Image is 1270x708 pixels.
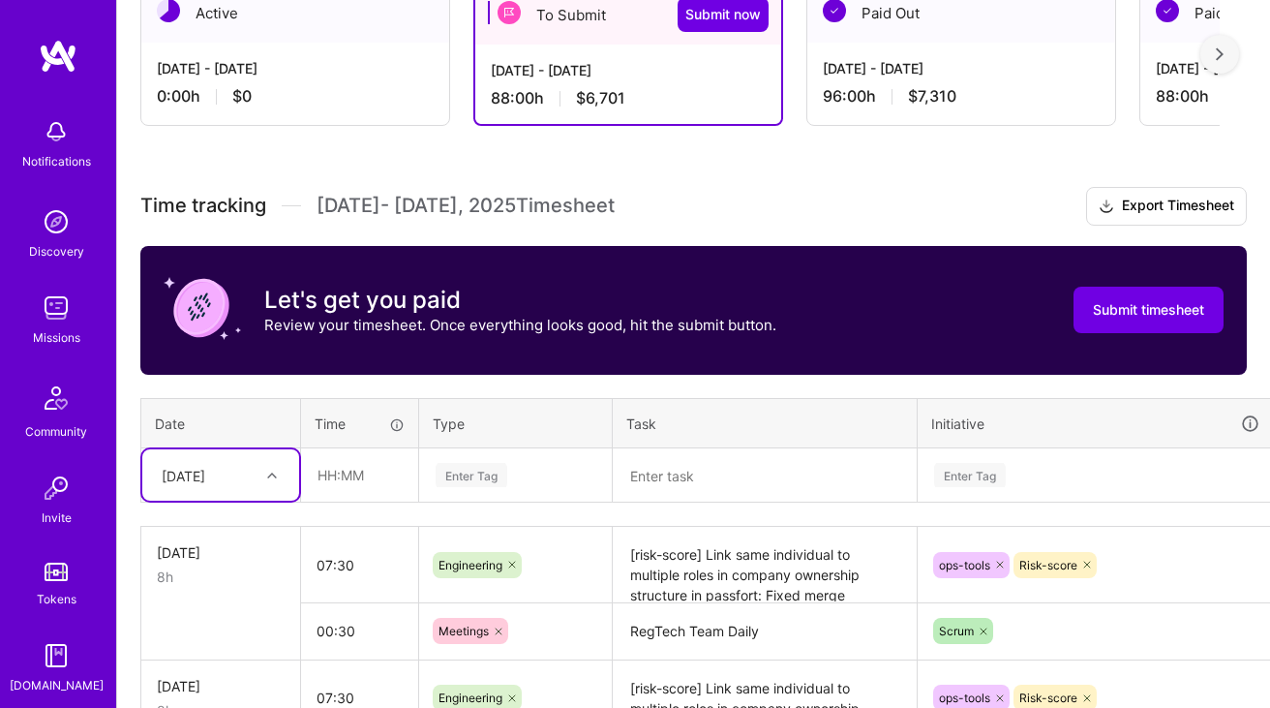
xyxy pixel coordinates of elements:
[615,605,915,659] textarea: RegTech Team Daily
[264,286,776,315] h3: Let's get you paid
[157,86,434,107] div: 0:00 h
[33,375,79,421] img: Community
[157,542,285,563] div: [DATE]
[42,508,72,528] div: Invite
[264,315,776,335] p: Review your timesheet. Once everything looks good, hit the submit button.
[498,1,521,24] img: To Submit
[438,558,502,572] span: Engineering
[419,398,613,448] th: Type
[157,58,434,78] div: [DATE] - [DATE]
[685,5,761,24] span: Submit now
[436,460,507,490] div: Enter Tag
[491,60,766,80] div: [DATE] - [DATE]
[1099,197,1114,217] i: icon Download
[157,567,285,587] div: 8h
[908,86,956,107] span: $7,310
[37,112,76,151] img: bell
[29,241,84,262] div: Discovery
[438,691,502,705] span: Engineering
[1073,287,1224,333] button: Submit timesheet
[576,88,625,108] span: $6,701
[39,39,77,74] img: logo
[1093,300,1204,320] span: Submit timesheet
[315,414,405,434] div: Time
[37,289,76,327] img: teamwork
[1086,187,1247,226] button: Export Timesheet
[37,589,76,609] div: Tokens
[939,624,974,638] span: Scrum
[157,676,285,696] div: [DATE]
[33,327,80,348] div: Missions
[164,269,241,347] img: coin
[22,151,91,171] div: Notifications
[823,86,1100,107] div: 96:00 h
[613,398,918,448] th: Task
[10,675,104,695] div: [DOMAIN_NAME]
[931,413,1260,435] div: Initiative
[615,529,915,601] textarea: [risk-score] Link same individual to multiple roles in company ownership structure in passfort: F...
[302,449,417,501] input: HH:MM
[491,88,766,108] div: 88:00 h
[267,471,277,480] i: icon Chevron
[939,558,990,572] span: ops-tools
[1019,691,1077,705] span: Risk-score
[1019,558,1077,572] span: Risk-score
[939,691,990,705] span: ops-tools
[934,460,1006,490] div: Enter Tag
[141,398,301,448] th: Date
[823,58,1100,78] div: [DATE] - [DATE]
[317,194,615,218] span: [DATE] - [DATE] , 2025 Timesheet
[45,563,68,581] img: tokens
[37,469,76,508] img: Invite
[37,636,76,675] img: guide book
[162,465,205,485] div: [DATE]
[140,194,266,218] span: Time tracking
[37,202,76,241] img: discovery
[438,624,489,638] span: Meetings
[1216,47,1224,61] img: right
[301,605,418,657] input: HH:MM
[25,421,87,442] div: Community
[301,539,418,591] input: HH:MM
[232,86,252,107] span: $0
